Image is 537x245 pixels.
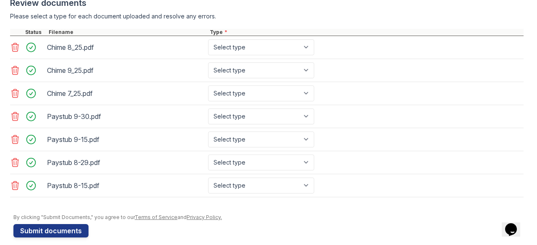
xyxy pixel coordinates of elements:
[47,110,205,123] div: Paystub 9-30.pdf
[208,29,524,36] div: Type
[47,41,205,54] div: Chime 8_25.pdf
[135,214,177,220] a: Terms of Service
[47,87,205,100] div: Chime 7_25.pdf
[47,133,205,146] div: Paystub 9-15.pdf
[502,211,529,237] iframe: chat widget
[47,156,205,169] div: Paystub 8-29.pdf
[47,64,205,77] div: Chime 9_25.pdf
[10,12,524,21] div: Please select a type for each document uploaded and resolve any errors.
[47,29,208,36] div: Filename
[13,224,89,237] button: Submit documents
[187,214,222,220] a: Privacy Policy.
[23,29,47,36] div: Status
[13,214,524,221] div: By clicking "Submit Documents," you agree to our and
[47,179,205,192] div: Paystub 8-15.pdf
